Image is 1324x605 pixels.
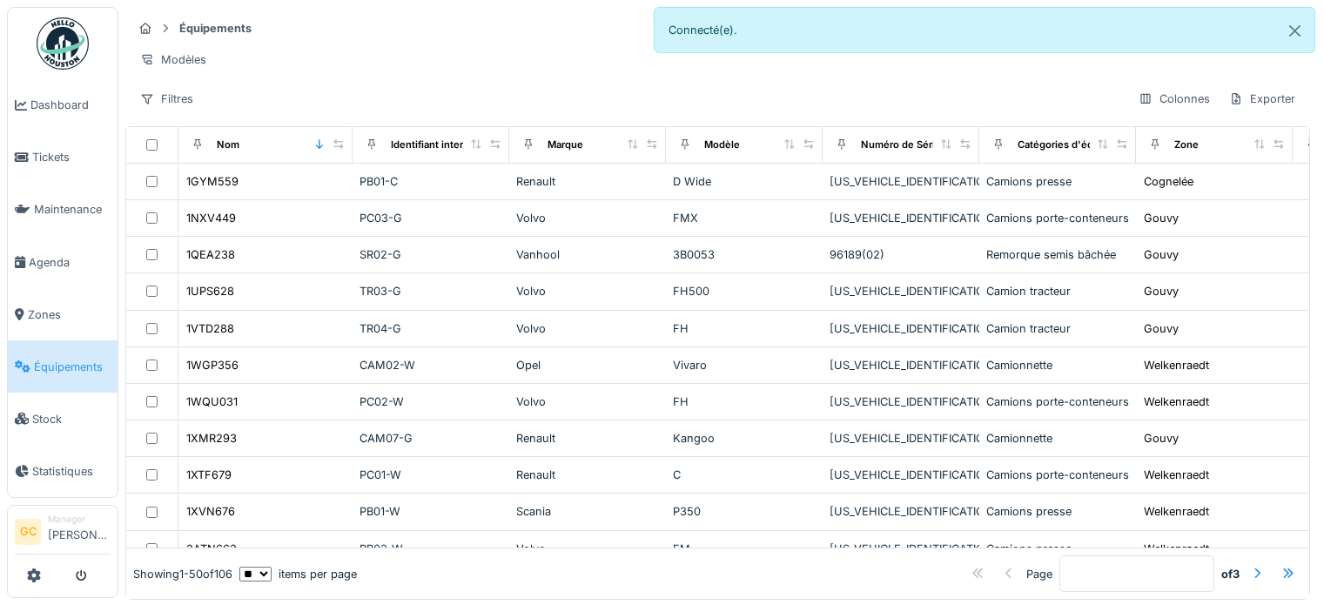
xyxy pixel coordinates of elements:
[8,445,118,497] a: Statistiques
[8,340,118,393] a: Équipements
[1144,541,1209,557] div: Welkenraedt
[830,246,972,263] div: 96189(02)
[673,246,816,263] div: 3B0053
[48,513,111,550] li: [PERSON_NAME]
[986,393,1129,410] div: Camions porte-conteneurs
[673,320,816,337] div: FH
[186,430,237,447] div: 1XMR293
[1144,357,1209,373] div: Welkenraedt
[29,254,111,271] span: Agenda
[186,210,236,226] div: 1NXV449
[133,566,232,582] div: Showing 1 - 50 of 106
[360,283,502,299] div: TR03-G
[673,357,816,373] div: Vivaro
[360,393,502,410] div: PC02-W
[360,320,502,337] div: TR04-G
[830,503,972,520] div: [US_VEHICLE_IDENTIFICATION_NUMBER]-01
[986,541,1129,557] div: Camions presse
[986,173,1129,190] div: Camions presse
[1275,8,1314,54] button: Close
[673,541,816,557] div: FM
[1144,283,1179,299] div: Gouvy
[1018,138,1139,152] div: Catégories d'équipement
[32,463,111,480] span: Statistiques
[830,320,972,337] div: [US_VEHICLE_IDENTIFICATION_NUMBER]-01
[516,320,659,337] div: Volvo
[186,503,235,520] div: 1XVN676
[8,236,118,288] a: Agenda
[516,173,659,190] div: Renault
[239,566,357,582] div: items per page
[516,430,659,447] div: Renault
[186,541,237,557] div: 2ATN662
[1144,173,1193,190] div: Cognelée
[186,246,235,263] div: 1QEA238
[8,131,118,184] a: Tickets
[217,138,239,152] div: Nom
[673,467,816,483] div: C
[1026,566,1052,582] div: Page
[360,430,502,447] div: CAM07-G
[15,513,111,555] a: GC Manager[PERSON_NAME]
[986,246,1129,263] div: Remorque semis bâchée
[1144,246,1179,263] div: Gouvy
[186,467,232,483] div: 1XTF679
[1144,393,1209,410] div: Welkenraedt
[1174,138,1199,152] div: Zone
[830,210,972,226] div: [US_VEHICLE_IDENTIFICATION_NUMBER]-01
[132,86,201,111] div: Filtres
[516,467,659,483] div: Renault
[830,541,972,557] div: [US_VEHICLE_IDENTIFICATION_NUMBER]-01
[516,283,659,299] div: Volvo
[516,503,659,520] div: Scania
[186,173,239,190] div: 1GYM559
[830,357,972,373] div: [US_VEHICLE_IDENTIFICATION_NUMBER]-01
[1144,320,1179,337] div: Gouvy
[132,47,214,72] div: Modèles
[1221,86,1303,111] div: Exporter
[673,430,816,447] div: Kangoo
[516,357,659,373] div: Opel
[704,138,740,152] div: Modèle
[15,519,41,545] li: GC
[516,541,659,557] div: Volvo
[8,184,118,236] a: Maintenance
[360,210,502,226] div: PC03-G
[673,173,816,190] div: D Wide
[986,503,1129,520] div: Camions presse
[861,138,941,152] div: Numéro de Série
[32,149,111,165] span: Tickets
[172,20,259,37] strong: Équipements
[28,306,111,323] span: Zones
[986,320,1129,337] div: Camion tracteur
[37,17,89,70] img: Badge_color-CXgf-gQk.svg
[673,283,816,299] div: FH500
[654,7,1316,53] div: Connecté(e).
[1144,503,1209,520] div: Welkenraedt
[34,359,111,375] span: Équipements
[186,283,234,299] div: 1UPS628
[8,288,118,340] a: Zones
[830,467,972,483] div: [US_VEHICLE_IDENTIFICATION_NUMBER]-01
[830,393,972,410] div: [US_VEHICLE_IDENTIFICATION_NUMBER]-01
[830,173,972,190] div: [US_VEHICLE_IDENTIFICATION_NUMBER]
[186,393,238,410] div: 1WQU031
[48,513,111,526] div: Manager
[8,79,118,131] a: Dashboard
[830,430,972,447] div: [US_VEHICLE_IDENTIFICATION_NUMBER]
[516,210,659,226] div: Volvo
[986,430,1129,447] div: Camionnette
[360,503,502,520] div: PB01-W
[986,283,1129,299] div: Camion tracteur
[186,357,239,373] div: 1WGP356
[1131,86,1218,111] div: Colonnes
[360,357,502,373] div: CAM02-W
[360,467,502,483] div: PC01-W
[8,393,118,445] a: Stock
[360,173,502,190] div: PB01-C
[1144,430,1179,447] div: Gouvy
[548,138,583,152] div: Marque
[32,411,111,427] span: Stock
[1144,210,1179,226] div: Gouvy
[516,246,659,263] div: Vanhool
